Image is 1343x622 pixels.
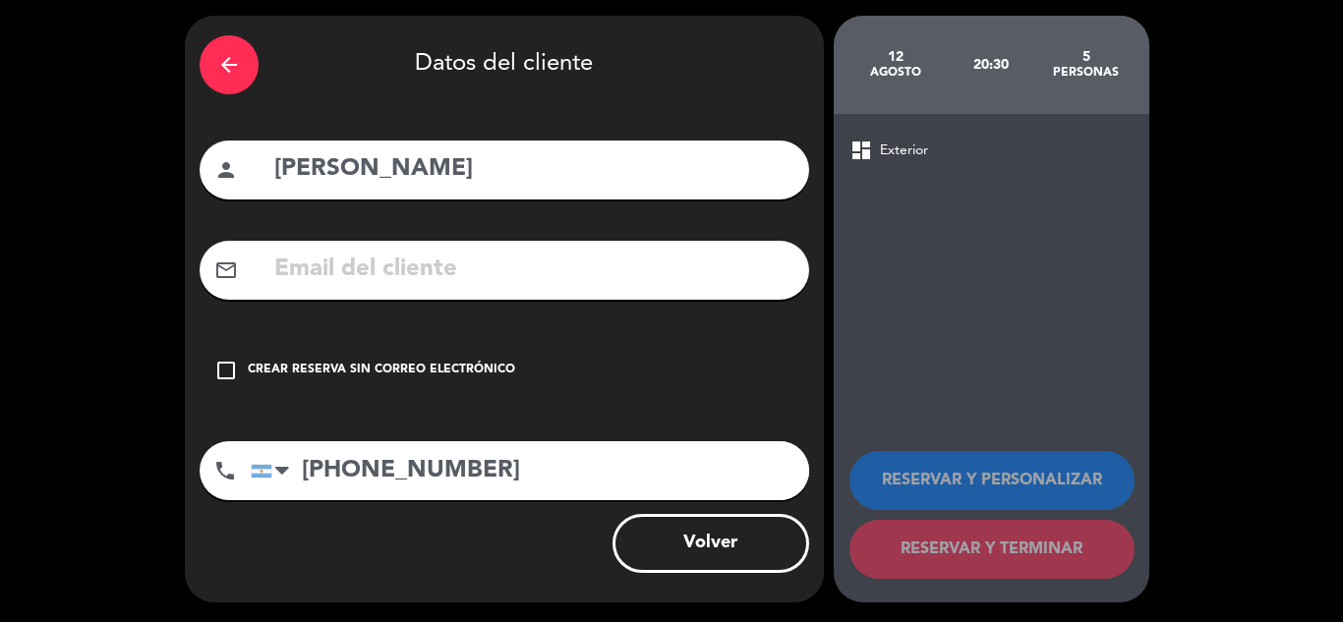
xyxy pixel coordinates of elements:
input: Email del cliente [272,250,794,290]
div: agosto [848,65,944,81]
div: Argentina: +54 [252,442,297,499]
i: person [214,158,238,182]
input: Nombre del cliente [272,149,794,190]
input: Número de teléfono... [251,441,809,500]
button: Volver [613,514,809,573]
div: Datos del cliente [200,30,809,99]
div: 5 [1038,49,1134,65]
div: Crear reserva sin correo electrónico [248,361,515,380]
i: mail_outline [214,258,238,282]
span: dashboard [849,139,873,162]
button: RESERVAR Y PERSONALIZAR [849,451,1135,510]
i: arrow_back [217,53,241,77]
span: Exterior [880,140,928,162]
div: personas [1038,65,1134,81]
button: RESERVAR Y TERMINAR [849,520,1135,579]
i: check_box_outline_blank [214,359,238,382]
div: 12 [848,49,944,65]
i: phone [213,459,237,482]
div: 20:30 [943,30,1038,99]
